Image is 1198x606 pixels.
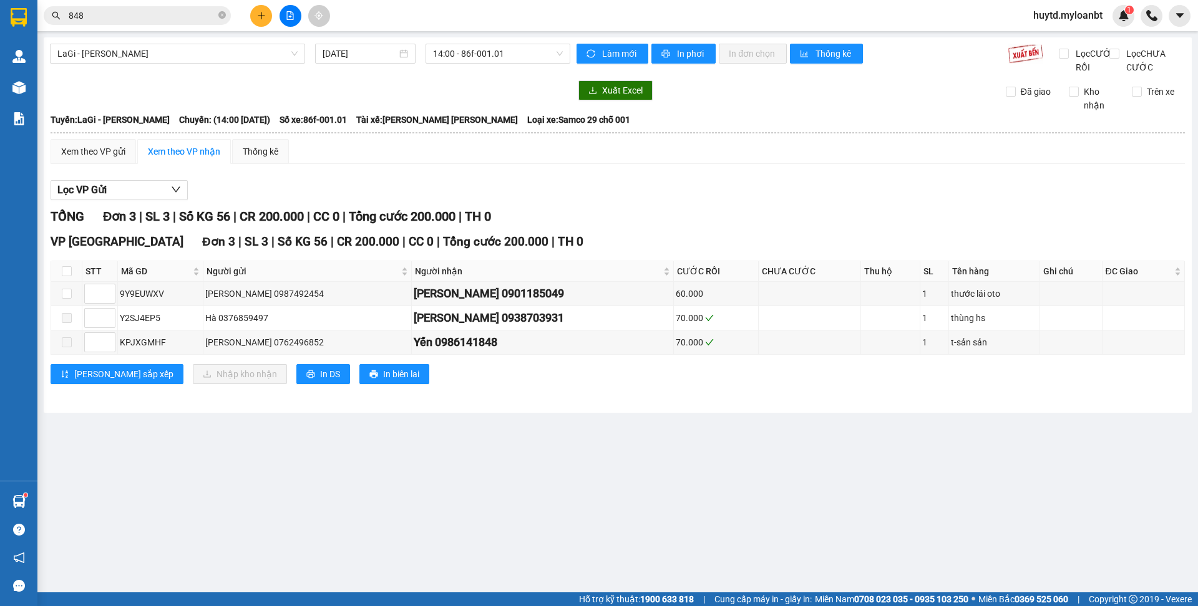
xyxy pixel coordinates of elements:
[52,11,61,20] span: search
[922,335,947,349] div: 1
[414,334,671,351] div: Yến 0986141848
[337,234,399,249] span: CR 200.000
[951,287,1038,301] div: thước lái oto
[323,47,397,60] input: 12/10/2025
[218,10,226,22] span: close-circle
[759,261,861,282] th: CHƯA CƯỚC
[579,592,694,606] span: Hỗ trợ kỹ thuật:
[121,264,190,278] span: Mã GD
[1078,592,1079,606] span: |
[1023,7,1113,23] span: huytd.myloanbt
[13,580,25,592] span: message
[588,86,597,96] span: download
[402,234,406,249] span: |
[1127,6,1131,14] span: 1
[306,370,315,380] span: printer
[922,287,947,301] div: 1
[972,597,975,602] span: ⚪️
[171,185,181,195] span: down
[1008,44,1043,64] img: 9k=
[13,524,25,536] span: question-circle
[193,364,287,384] button: downloadNhập kho nhận
[343,209,346,224] span: |
[443,234,548,249] span: Tổng cước 200.000
[815,592,968,606] span: Miền Nam
[118,330,203,355] td: KPJXGMHF
[286,11,295,20] span: file-add
[437,234,440,249] span: |
[13,552,25,564] span: notification
[12,112,26,125] img: solution-icon
[676,287,756,301] div: 60.000
[951,335,1038,349] div: t-sản sản
[120,287,201,301] div: 9Y9EUWXV
[703,592,705,606] span: |
[661,49,672,59] span: printer
[1079,85,1123,112] span: Kho nhận
[51,209,84,224] span: TỔNG
[12,495,26,508] img: warehouse-icon
[118,282,203,306] td: 9Y9EUWXV
[816,47,853,60] span: Thống kê
[57,182,107,198] span: Lọc VP Gửi
[61,370,69,380] span: sort-ascending
[1146,10,1157,21] img: phone-icon
[233,209,236,224] span: |
[676,311,756,325] div: 70.000
[313,209,339,224] span: CC 0
[1169,5,1191,27] button: caret-down
[719,44,787,64] button: In đơn chọn
[51,180,188,200] button: Lọc VP Gửi
[415,264,661,278] span: Người nhận
[1129,595,1137,604] span: copyright
[705,314,714,322] span: check
[278,234,328,249] span: Số KG 56
[920,261,949,282] th: SL
[356,113,518,127] span: Tài xế: [PERSON_NAME] [PERSON_NAME]
[369,370,378,380] span: printer
[1142,85,1179,99] span: Trên xe
[205,287,409,301] div: [PERSON_NAME] 0987492454
[331,234,334,249] span: |
[69,9,216,22] input: Tìm tên, số ĐT hoặc mã đơn
[120,311,201,325] div: Y2SJ4EP5
[714,592,812,606] span: Cung cấp máy in - giấy in:
[949,261,1040,282] th: Tên hàng
[238,234,241,249] span: |
[11,8,27,27] img: logo-vxr
[250,5,272,27] button: plus
[922,311,947,325] div: 1
[676,335,756,349] div: 70.000
[51,115,170,125] b: Tuyến: LaGi - [PERSON_NAME]
[705,338,714,347] span: check
[1125,6,1134,14] sup: 1
[82,261,118,282] th: STT
[257,11,266,20] span: plus
[51,364,183,384] button: sort-ascending[PERSON_NAME] sắp xếp
[640,594,694,604] strong: 1900 633 818
[51,234,183,249] span: VP [GEOGRAPHIC_DATA]
[240,209,304,224] span: CR 200.000
[218,11,226,19] span: close-circle
[790,44,863,64] button: bar-chartThống kê
[148,145,220,158] div: Xem theo VP nhận
[465,209,491,224] span: TH 0
[674,261,759,282] th: CƯỚC RỒI
[139,209,142,224] span: |
[12,50,26,63] img: warehouse-icon
[861,261,920,282] th: Thu hộ
[280,113,347,127] span: Số xe: 86f-001.01
[587,49,597,59] span: sync
[1040,261,1103,282] th: Ghi chú
[202,234,235,249] span: Đơn 3
[145,209,170,224] span: SL 3
[459,209,462,224] span: |
[296,364,350,384] button: printerIn DS
[57,44,298,63] span: LaGi - Hồ Chí Minh
[359,364,429,384] button: printerIn biên lai
[308,5,330,27] button: aim
[578,80,653,100] button: downloadXuất Excel
[800,49,811,59] span: bar-chart
[307,209,310,224] span: |
[1106,264,1172,278] span: ĐC Giao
